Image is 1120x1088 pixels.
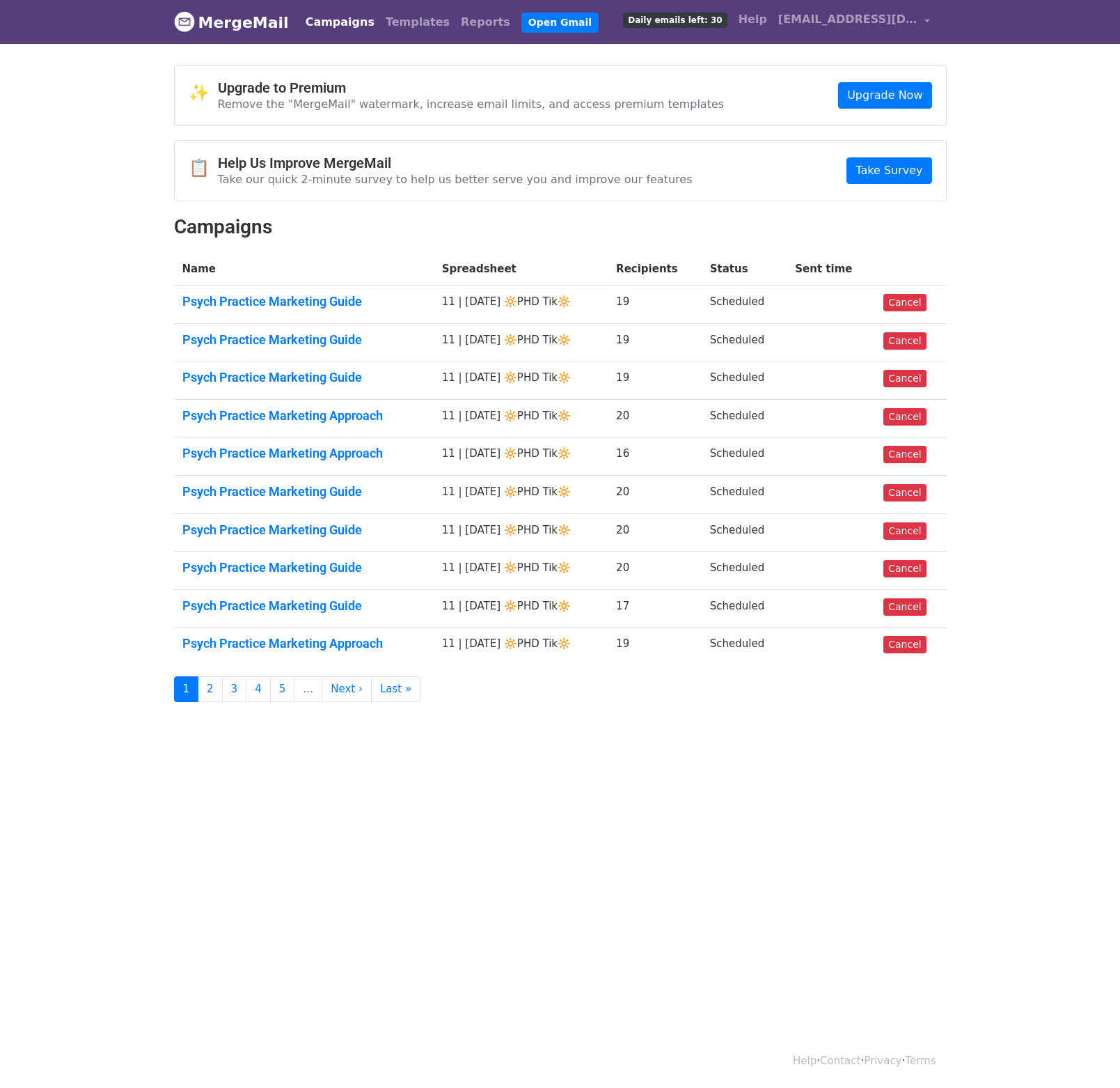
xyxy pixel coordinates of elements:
[434,399,608,437] td: 11 | [DATE] 🔆PHD Tik🔆
[883,598,926,616] a: Cancel
[778,11,917,28] span: [EMAIL_ADDRESS][DOMAIN_NAME]
[608,589,702,628] td: 17
[702,399,787,437] td: Scheduled
[883,560,926,577] a: Cancel
[702,628,787,665] td: Scheduled
[182,408,425,423] a: Psych Practice Marketing Approach
[174,215,947,239] h2: Campaigns
[793,1055,817,1067] a: Help
[434,323,608,362] td: 11 | [DATE] 🔆PHD Tik🔆
[182,522,425,538] a: Psych Practice Marketing Guide
[702,286,787,324] td: Scheduled
[702,513,787,552] td: Scheduled
[608,323,702,362] td: 19
[773,6,936,38] a: [EMAIL_ADDRESS][DOMAIN_NAME]
[608,437,702,476] td: 16
[883,446,926,463] a: Cancel
[608,513,702,552] td: 20
[883,370,926,387] a: Cancel
[883,484,926,502] a: Cancel
[883,408,926,426] a: Cancel
[182,446,425,461] a: Psych Practice Marketing Approach
[218,172,693,187] p: Take our quick 2-minute survey to help us better serve you and improve our features
[455,8,516,36] a: Reports
[182,598,425,614] a: Psych Practice Marketing Guide
[521,13,599,33] a: Open Gmail
[608,362,702,400] td: 19
[222,676,247,702] a: 3
[864,1055,901,1067] a: Privacy
[300,8,380,36] a: Campaigns
[246,676,271,702] a: 4
[623,13,727,28] span: Daily emails left: 30
[883,522,926,540] a: Cancel
[787,253,875,286] th: Sent time
[380,8,455,36] a: Templates
[182,560,425,575] a: Psych Practice Marketing Guide
[198,676,223,702] a: 2
[846,157,931,184] a: Take Survey
[182,332,425,348] a: Psych Practice Marketing Guide
[702,437,787,476] td: Scheduled
[270,676,295,702] a: 5
[322,676,372,702] a: Next ›
[702,552,787,590] td: Scheduled
[608,552,702,590] td: 20
[182,370,425,385] a: Psych Practice Marketing Guide
[702,589,787,628] td: Scheduled
[182,294,425,309] a: Psych Practice Marketing Guide
[702,253,787,286] th: Status
[218,155,693,171] h4: Help Us Improve MergeMail
[608,476,702,514] td: 20
[182,636,425,651] a: Psych Practice Marketing Approach
[189,158,218,178] span: 📋
[838,82,931,109] a: Upgrade Now
[733,6,773,33] a: Help
[434,286,608,324] td: 11 | [DATE] 🔆PHD Tik🔆
[617,6,732,33] a: Daily emails left: 30
[434,476,608,514] td: 11 | [DATE] 🔆PHD Tik🔆
[434,589,608,628] td: 11 | [DATE] 🔆PHD Tik🔆
[702,476,787,514] td: Scheduled
[182,484,425,499] a: Psych Practice Marketing Guide
[174,253,434,286] th: Name
[608,253,702,286] th: Recipients
[174,8,289,37] a: MergeMail
[883,636,926,653] a: Cancel
[608,286,702,324] td: 19
[820,1055,860,1067] a: Contact
[434,362,608,400] td: 11 | [DATE] 🔆PHD Tik🔆
[702,323,787,362] td: Scheduled
[702,362,787,400] td: Scheduled
[218,97,725,111] p: Remove the "MergeMail" watermark, increase email limits, and access premium templates
[434,628,608,665] td: 11 | [DATE] 🔆PHD Tik🔆
[371,676,420,702] a: Last »
[434,552,608,590] td: 11 | [DATE] 🔆PHD Tik🔆
[434,513,608,552] td: 11 | [DATE] 🔆PHD Tik🔆
[608,628,702,665] td: 19
[883,332,926,350] a: Cancel
[883,294,926,311] a: Cancel
[174,676,199,702] a: 1
[189,83,218,103] span: ✨
[608,399,702,437] td: 20
[434,437,608,476] td: 11 | [DATE] 🔆PHD Tik🔆
[174,11,195,32] img: MergeMail logo
[905,1055,936,1067] a: Terms
[218,79,725,96] h4: Upgrade to Premium
[434,253,608,286] th: Spreadsheet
